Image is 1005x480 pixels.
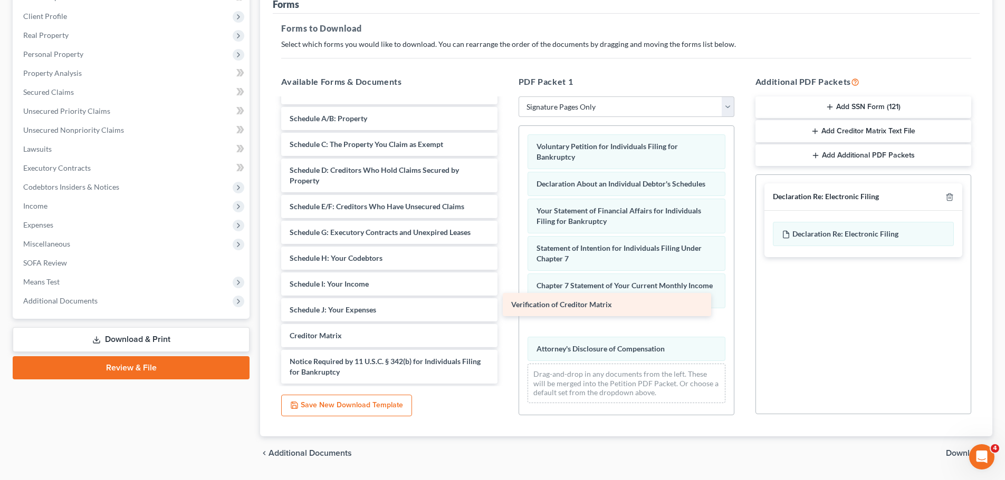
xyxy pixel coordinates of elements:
button: Download chevron_right [946,449,992,457]
span: Schedule E/F: Creditors Who Have Unsecured Claims [290,202,464,211]
span: Schedule G: Executory Contracts and Unexpired Leases [290,228,471,237]
span: Creditor Matrix [290,331,342,340]
a: Download & Print [13,327,250,352]
span: Executory Contracts [23,163,91,172]
a: Review & File [13,356,250,379]
a: Executory Contracts [15,159,250,178]
span: Declaration Re: Electronic Filing [792,229,898,238]
span: Expenses [23,220,53,229]
span: Chapter 7 Statement of Your Current Monthly Income and Means-Test Calculation [537,281,713,300]
span: Real Property [23,31,69,40]
span: Summary of Your Assets and Liabilities [290,88,417,97]
span: Schedule A/B: Property [290,114,367,123]
span: Your Statement of Financial Affairs for Individuals Filing for Bankruptcy [537,206,701,226]
span: SOFA Review [23,258,67,267]
h5: Additional PDF Packets [755,75,971,88]
h5: PDF Packet 1 [519,75,734,88]
div: Declaration Re: Electronic Filing [773,192,879,202]
button: Save New Download Template [281,395,412,417]
span: Additional Documents [269,449,352,457]
span: Voluntary Petition for Individuals Filing for Bankruptcy [537,142,678,161]
iframe: Intercom live chat [969,444,994,469]
span: Unsecured Priority Claims [23,106,110,115]
a: SOFA Review [15,253,250,272]
button: Add SSN Form (121) [755,96,971,119]
a: Unsecured Nonpriority Claims [15,121,250,140]
h5: Available Forms & Documents [281,75,497,88]
span: Statement of Intention for Individuals Filing Under Chapter 7 [537,243,702,263]
span: Schedule H: Your Codebtors [290,253,382,262]
span: Download [946,449,984,457]
span: Schedule D: Creditors Who Hold Claims Secured by Property [290,165,459,185]
button: Add Creditor Matrix Text File [755,120,971,142]
span: Schedule J: Your Expenses [290,305,376,314]
a: chevron_left Additional Documents [260,449,352,457]
span: Schedule I: Your Income [290,279,369,288]
a: Secured Claims [15,83,250,102]
span: Miscellaneous [23,239,70,248]
span: Income [23,201,47,210]
a: Unsecured Priority Claims [15,102,250,121]
span: Schedule C: The Property You Claim as Exempt [290,140,443,149]
span: Notice Required by 11 U.S.C. § 342(b) for Individuals Filing for Bankruptcy [290,357,481,376]
span: Unsecured Nonpriority Claims [23,125,124,134]
span: Lawsuits [23,144,52,153]
div: Drag-and-drop in any documents from the left. These will be merged into the Petition PDF Packet. ... [528,364,725,403]
span: Personal Property [23,50,83,58]
span: Means Test [23,277,60,286]
span: Declaration About an Individual Debtor's Schedules [537,179,705,188]
span: Codebtors Insiders & Notices [23,182,119,191]
span: Additional Documents [23,296,98,305]
p: Select which forms you would like to download. You can rearrange the order of the documents by dr... [281,39,971,50]
h5: Forms to Download [281,22,971,35]
span: Client Profile [23,12,67,21]
span: Verification of Creditor Matrix [511,300,612,309]
span: Property Analysis [23,68,82,77]
button: Add Additional PDF Packets [755,144,971,166]
span: Secured Claims [23,87,74,96]
span: 4 [991,444,999,453]
a: Lawsuits [15,140,250,159]
span: Attorney's Disclosure of Compensation [537,344,665,353]
i: chevron_left [260,449,269,457]
a: Property Analysis [15,64,250,83]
